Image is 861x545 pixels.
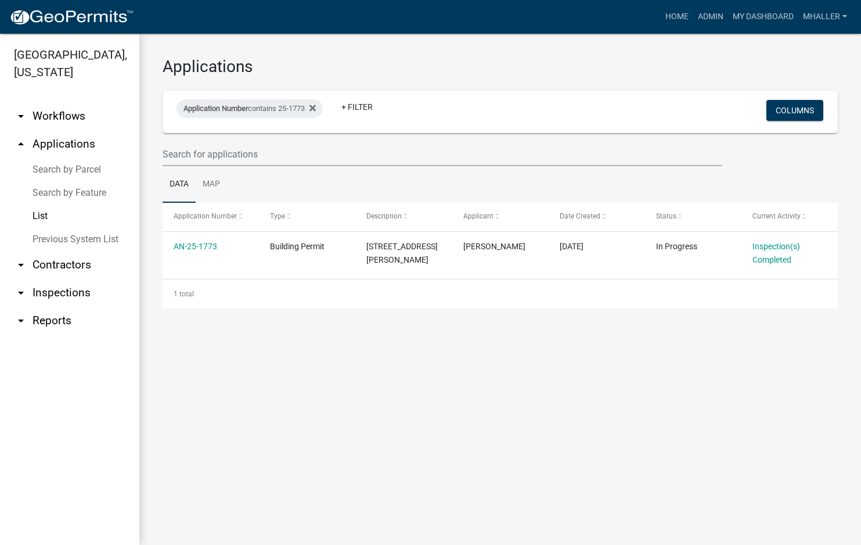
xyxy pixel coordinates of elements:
a: Map [196,166,227,203]
a: Data [163,166,196,203]
a: + Filter [332,96,382,117]
span: Status [656,212,676,220]
datatable-header-cell: Status [645,203,741,231]
datatable-header-cell: Type [259,203,355,231]
i: arrow_drop_down [14,258,28,272]
span: Application Number [174,212,237,220]
i: arrow_drop_down [14,314,28,328]
div: 1 total [163,279,838,309]
button: Columns [766,100,823,121]
a: AN-25-1773 [174,242,217,251]
i: arrow_drop_down [14,286,28,300]
i: arrow_drop_down [14,109,28,123]
a: Home [661,6,693,28]
span: Description [366,212,402,220]
span: Type [270,212,285,220]
a: Admin [693,6,728,28]
datatable-header-cell: Applicant [452,203,548,231]
i: arrow_drop_up [14,137,28,151]
div: contains 25-1773 [176,99,323,118]
span: Application Number [183,104,248,113]
span: Building Permit [270,242,325,251]
span: Current Activity [752,212,801,220]
a: mhaller [798,6,852,28]
datatable-header-cell: Application Number [163,203,259,231]
h3: Applications [163,57,838,77]
a: Inspection(s) Completed [752,242,800,264]
span: In Progress [656,242,697,251]
a: My Dashboard [728,6,798,28]
span: 09/12/2025 [560,242,583,251]
span: Date Created [560,212,600,220]
span: Applicant [463,212,493,220]
datatable-header-cell: Date Created [549,203,645,231]
span: 437 E Sandy Ridge DrValparaiso [366,242,438,264]
input: Search for applications [163,142,722,166]
datatable-header-cell: Current Activity [741,203,838,231]
span: Tracy Thompson [463,242,525,251]
datatable-header-cell: Description [355,203,452,231]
